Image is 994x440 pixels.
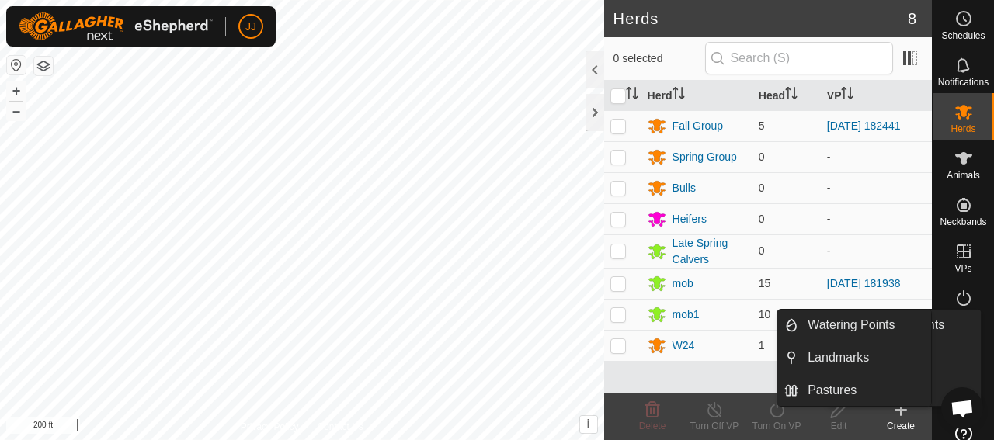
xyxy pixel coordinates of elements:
[808,316,895,334] span: Watering Points
[683,419,745,433] div: Turn Off VP
[759,182,765,194] span: 0
[777,310,931,341] li: Watering Points
[673,211,707,227] div: Heifers
[821,234,932,268] td: -
[841,89,853,102] p-sorticon: Activate to sort
[241,420,299,434] a: Privacy Policy
[580,416,597,433] button: i
[34,57,53,75] button: Map Layers
[641,81,752,111] th: Herd
[938,78,989,87] span: Notifications
[7,56,26,74] button: Reset Map
[673,338,695,354] div: W24
[759,339,765,352] span: 1
[908,7,916,30] span: 8
[705,42,893,74] input: Search (S)
[827,120,901,132] a: [DATE] 182441
[673,118,723,134] div: Fall Group
[745,419,808,433] div: Turn On VP
[613,9,908,28] h2: Herds
[19,12,213,40] img: Gallagher Logo
[759,244,765,257] span: 0
[947,171,980,180] span: Animals
[759,277,771,289] span: 15
[245,19,256,35] span: JJ
[798,375,931,406] a: Pastures
[759,213,765,225] span: 0
[639,421,666,431] span: Delete
[586,417,589,431] span: i
[759,151,765,163] span: 0
[777,375,931,406] li: Pastures
[940,217,986,227] span: Neckbands
[808,419,870,433] div: Edit
[827,308,901,320] a: [DATE] 071814
[613,50,705,67] span: 0 selected
[673,149,737,165] div: Spring Group
[752,81,821,111] th: Head
[785,89,798,102] p-sorticon: Activate to sort
[626,89,638,102] p-sorticon: Activate to sort
[821,141,932,172] td: -
[7,102,26,120] button: –
[821,172,932,203] td: -
[941,31,985,40] span: Schedules
[808,381,857,400] span: Pastures
[673,235,746,268] div: Late Spring Calvers
[673,275,693,292] div: mob
[870,419,932,433] div: Create
[808,348,869,367] span: Landmarks
[673,89,685,102] p-sorticon: Activate to sort
[7,81,26,100] button: +
[759,308,771,320] span: 10
[951,124,975,133] span: Herds
[821,203,932,234] td: -
[759,120,765,132] span: 5
[941,387,983,429] div: Open chat
[798,310,931,341] a: Watering Points
[673,307,700,323] div: mob1
[821,81,932,111] th: VP
[673,180,696,196] div: Bulls
[317,420,363,434] a: Contact Us
[798,342,931,373] a: Landmarks
[777,342,931,373] li: Landmarks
